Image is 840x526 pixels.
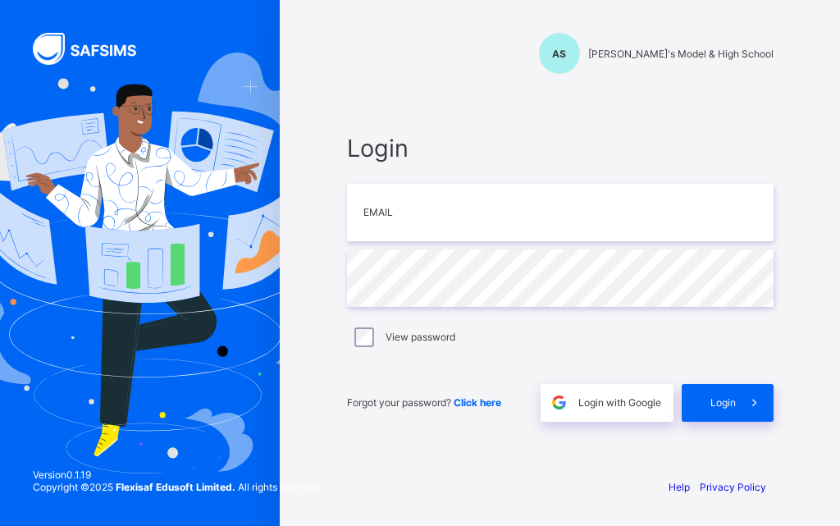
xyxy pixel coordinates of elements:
[33,481,322,493] span: Copyright © 2025 All rights reserved.
[454,396,501,409] a: Click here
[116,481,235,493] strong: Flexisaf Edusoft Limited.
[386,331,455,343] label: View password
[347,134,774,162] span: Login
[588,48,774,60] span: [PERSON_NAME]'s Model & High School
[347,396,501,409] span: Forgot your password?
[578,396,661,409] span: Login with Google
[33,469,322,481] span: Version 0.1.19
[550,393,568,412] img: google.396cfc9801f0270233282035f929180a.svg
[669,481,690,493] a: Help
[33,33,156,65] img: SAFSIMS Logo
[710,396,736,409] span: Login
[700,481,766,493] a: Privacy Policy
[552,48,566,60] span: AS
